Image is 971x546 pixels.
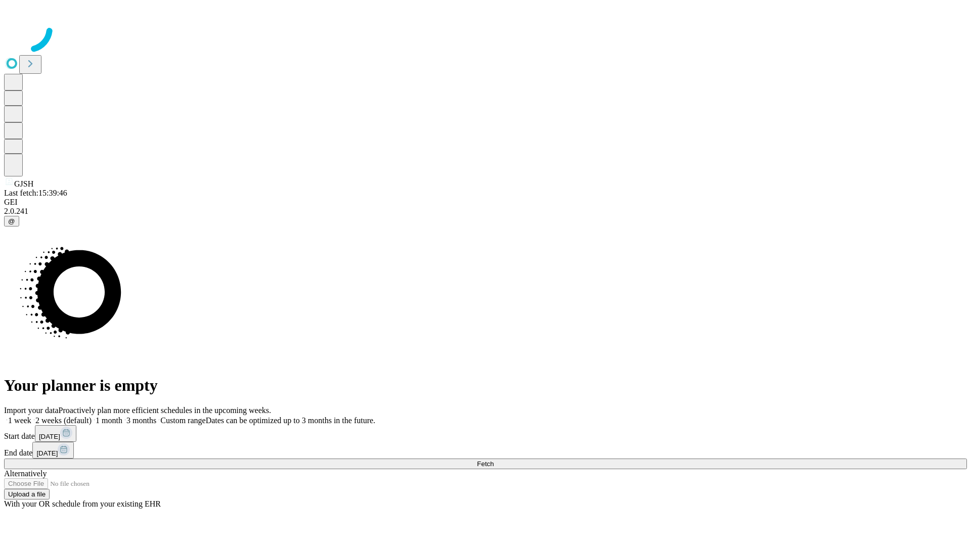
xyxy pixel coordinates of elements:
[160,416,205,425] span: Custom range
[35,416,92,425] span: 2 weeks (default)
[4,189,67,197] span: Last fetch: 15:39:46
[4,469,47,478] span: Alternatively
[4,198,967,207] div: GEI
[4,376,967,395] h1: Your planner is empty
[4,406,59,415] span: Import your data
[32,442,74,459] button: [DATE]
[36,449,58,457] span: [DATE]
[35,425,76,442] button: [DATE]
[39,433,60,440] span: [DATE]
[4,459,967,469] button: Fetch
[8,416,31,425] span: 1 week
[4,442,967,459] div: End date
[4,216,19,226] button: @
[96,416,122,425] span: 1 month
[477,460,494,468] span: Fetch
[14,179,33,188] span: GJSH
[59,406,271,415] span: Proactively plan more efficient schedules in the upcoming weeks.
[4,489,50,499] button: Upload a file
[4,425,967,442] div: Start date
[4,207,967,216] div: 2.0.241
[8,217,15,225] span: @
[206,416,375,425] span: Dates can be optimized up to 3 months in the future.
[4,499,161,508] span: With your OR schedule from your existing EHR
[126,416,156,425] span: 3 months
